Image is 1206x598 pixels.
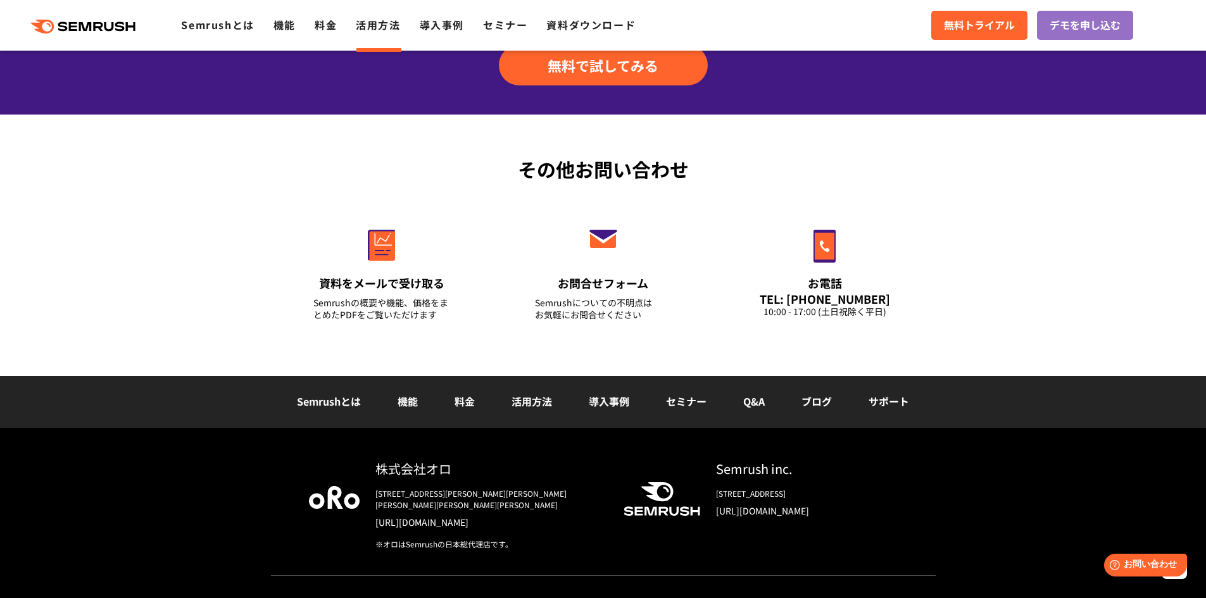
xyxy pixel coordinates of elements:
[743,394,765,409] a: Q&A
[1050,17,1121,34] span: デモを申し込む
[375,488,603,511] div: [STREET_ADDRESS][PERSON_NAME][PERSON_NAME][PERSON_NAME][PERSON_NAME][PERSON_NAME]
[869,394,909,409] a: サポート
[535,275,672,291] div: お問合せフォーム
[716,459,898,478] div: Semrush inc.
[375,539,603,550] div: ※オロはSemrushの日本総代理店です。
[666,394,707,409] a: セミナー
[313,275,450,291] div: 資料をメールで受け取る
[757,292,893,306] div: TEL: [PHONE_NUMBER]
[931,11,1027,40] a: 無料トライアル
[297,394,361,409] a: Semrushとは
[757,306,893,318] div: 10:00 - 17:00 (土日祝除く平日)
[271,155,936,184] div: その他お問い合わせ
[1037,11,1133,40] a: デモを申し込む
[512,394,552,409] a: 活用方法
[313,297,450,321] div: Semrushの概要や機能、価格をまとめたPDFをご覧いただけます
[309,486,360,509] img: oro company
[287,202,477,337] a: 資料をメールで受け取る Semrushの概要や機能、価格をまとめたPDFをご覧いただけます
[315,17,337,32] a: 料金
[801,394,832,409] a: ブログ
[944,17,1015,34] span: 無料トライアル
[716,504,898,517] a: [URL][DOMAIN_NAME]
[508,202,698,337] a: お問合せフォーム Semrushについての不明点はお気軽にお問合せください
[1093,549,1192,584] iframe: Help widget launcher
[589,394,629,409] a: 導入事例
[420,17,464,32] a: 導入事例
[375,516,603,528] a: [URL][DOMAIN_NAME]
[375,459,603,478] div: 株式会社オロ
[455,394,475,409] a: 料金
[535,297,672,321] div: Semrushについての不明点は お気軽にお問合せください
[757,275,893,291] div: お電話
[483,17,527,32] a: セミナー
[273,17,296,32] a: 機能
[716,488,898,499] div: [STREET_ADDRESS]
[181,17,254,32] a: Semrushとは
[356,17,400,32] a: 活用方法
[546,17,636,32] a: 資料ダウンロード
[548,56,658,75] span: 無料で試してみる
[398,394,418,409] a: 機能
[499,45,708,85] a: 無料で試してみる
